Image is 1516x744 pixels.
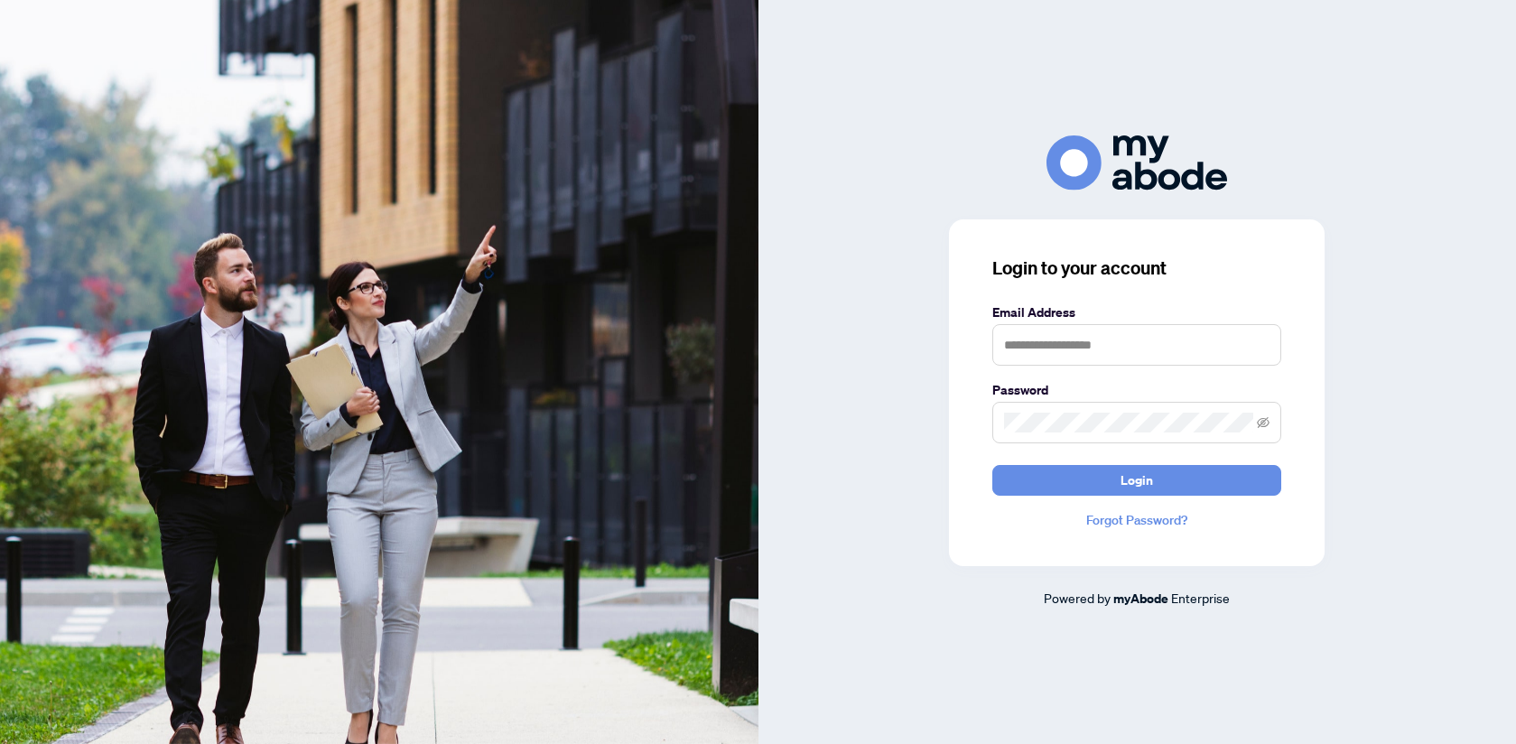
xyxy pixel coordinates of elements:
h3: Login to your account [992,256,1281,281]
a: Forgot Password? [992,510,1281,530]
span: Enterprise [1171,590,1230,606]
span: Login [1121,466,1153,495]
label: Email Address [992,302,1281,322]
button: Login [992,465,1281,496]
span: eye-invisible [1257,416,1270,429]
span: Powered by [1044,590,1111,606]
img: ma-logo [1046,135,1227,191]
label: Password [992,380,1281,400]
a: myAbode [1113,589,1168,609]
